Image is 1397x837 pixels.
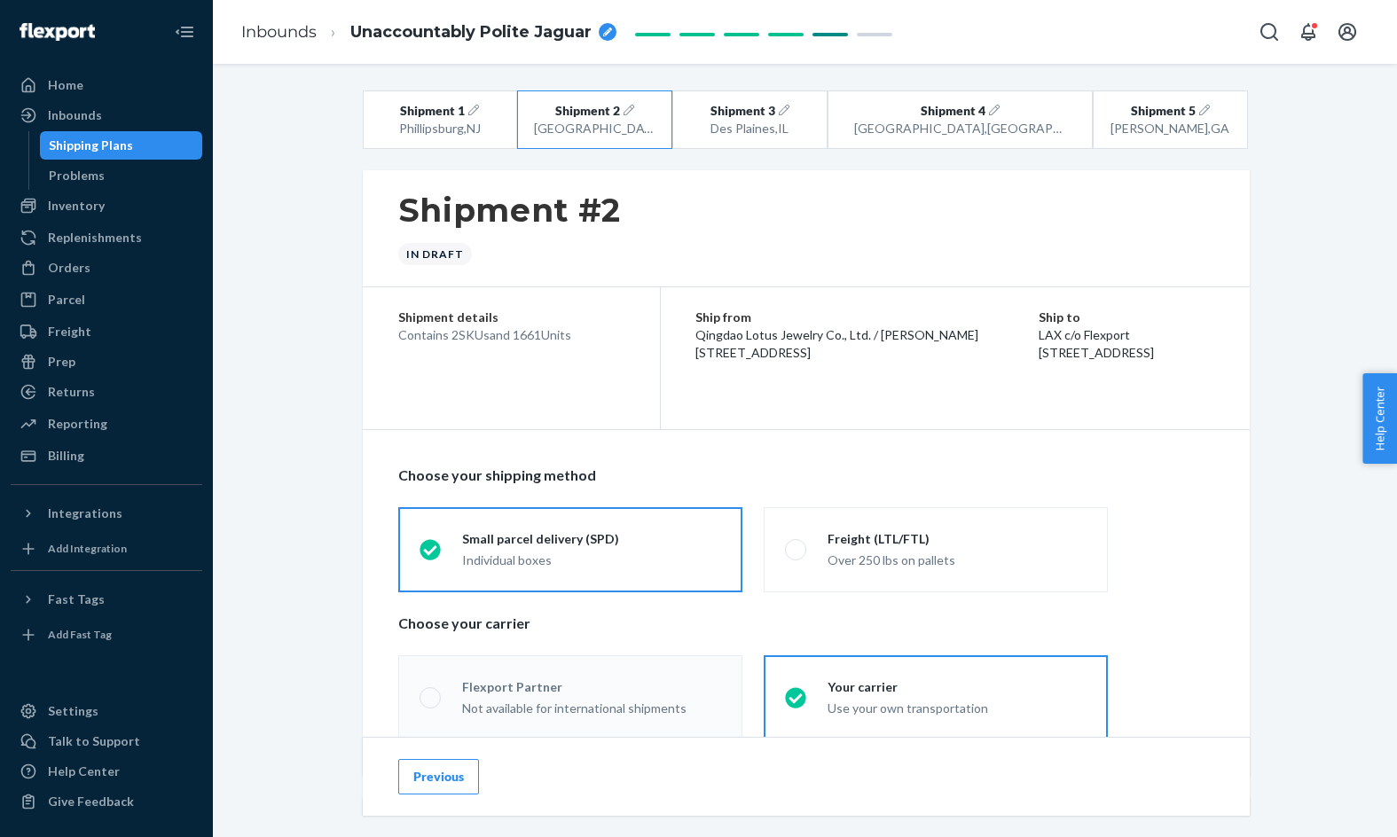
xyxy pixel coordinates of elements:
[48,793,134,810] div: Give Feedback
[854,120,1065,137] div: [GEOGRAPHIC_DATA] , [GEOGRAPHIC_DATA]
[828,530,1087,548] div: Freight (LTL/FTL)
[11,757,202,786] a: Help Center
[828,678,1087,696] div: Your carrier
[398,192,622,229] h1: Shipment #2
[462,530,721,548] div: Small parcel delivery (SPD)
[379,120,501,137] div: Phillipsburg , NJ
[241,22,317,42] a: Inbounds
[828,551,1087,569] div: Over 250 lbs on pallets
[398,614,1214,634] p: Choose your carrier
[828,90,1093,149] button: Shipment 4[GEOGRAPHIC_DATA],[GEOGRAPHIC_DATA]
[48,415,107,433] div: Reporting
[400,102,465,120] span: Shipment 1
[11,192,202,220] a: Inventory
[11,71,202,99] a: Home
[462,551,721,569] div: Individual boxes
[48,541,127,556] div: Add Integration
[11,621,202,649] a: Add Fast Tag
[398,243,472,265] div: In draft
[1291,14,1326,50] button: Open notifications
[11,317,202,346] a: Freight
[1039,326,1214,344] p: LAX c/o Flexport
[1131,102,1196,120] span: Shipment 5
[11,348,202,376] a: Prep
[1039,345,1154,360] span: [STREET_ADDRESS]
[1362,373,1397,464] button: Help Center
[49,137,133,154] div: Shipping Plans
[11,254,202,282] a: Orders
[48,627,112,642] div: Add Fast Tag
[48,591,105,608] div: Fast Tags
[48,323,91,340] div: Freight
[11,727,202,755] a: Talk to Support
[398,326,624,344] div: Contains 2 SKUs and 1661 Units
[1252,14,1287,50] button: Open Search Box
[710,102,775,120] span: Shipment 3
[398,465,1214,486] p: Choose your shipping method
[1039,309,1214,326] p: Ship to
[167,14,202,50] button: Close Navigation
[828,700,1087,717] div: Use your own transportation
[48,259,90,277] div: Orders
[48,106,102,124] div: Inbounds
[48,291,85,309] div: Parcel
[48,702,98,720] div: Settings
[462,678,569,696] div: Flexport Partner
[534,120,656,137] div: [GEOGRAPHIC_DATA] , CA
[49,167,105,184] div: Problems
[48,229,142,246] div: Replenishments
[48,197,105,215] div: Inventory
[40,161,203,190] a: Problems
[11,787,202,816] button: Give Feedback
[517,90,672,149] button: Shipment 2[GEOGRAPHIC_DATA],CA
[11,101,202,129] a: Inbounds
[398,309,624,326] p: Shipment details
[11,286,202,314] a: Parcel
[921,102,985,120] span: Shipment 4
[20,23,95,41] img: Flexport logo
[11,223,202,252] a: Replenishments
[40,131,203,160] a: Shipping Plans
[1093,90,1248,149] button: Shipment 5[PERSON_NAME],GA
[48,447,84,465] div: Billing
[11,410,202,438] a: Reporting
[48,383,95,401] div: Returns
[11,585,202,614] button: Fast Tags
[48,76,83,94] div: Home
[11,499,202,528] button: Integrations
[363,90,518,149] button: Shipment 1Phillipsburg,NJ
[11,535,202,563] a: Add Integration
[11,378,202,406] a: Returns
[695,309,1039,326] p: Ship from
[48,732,140,750] div: Talk to Support
[1330,14,1365,50] button: Open account menu
[398,759,479,794] button: Previous
[462,700,721,717] div: Not available for international shipments
[1109,120,1231,137] div: [PERSON_NAME] , GA
[695,327,978,360] span: Qingdao Lotus Jewelry Co., Ltd. / [PERSON_NAME] [STREET_ADDRESS]
[555,102,620,120] span: Shipment 2
[11,442,202,470] a: Billing
[48,353,75,371] div: Prep
[227,6,631,59] ol: breadcrumbs
[11,697,202,725] a: Settings
[688,120,811,137] div: Des Plaines , IL
[350,21,592,44] span: Unaccountably Polite Jaguar
[48,763,120,780] div: Help Center
[672,90,828,149] button: Shipment 3Des Plaines,IL
[48,505,122,522] div: Integrations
